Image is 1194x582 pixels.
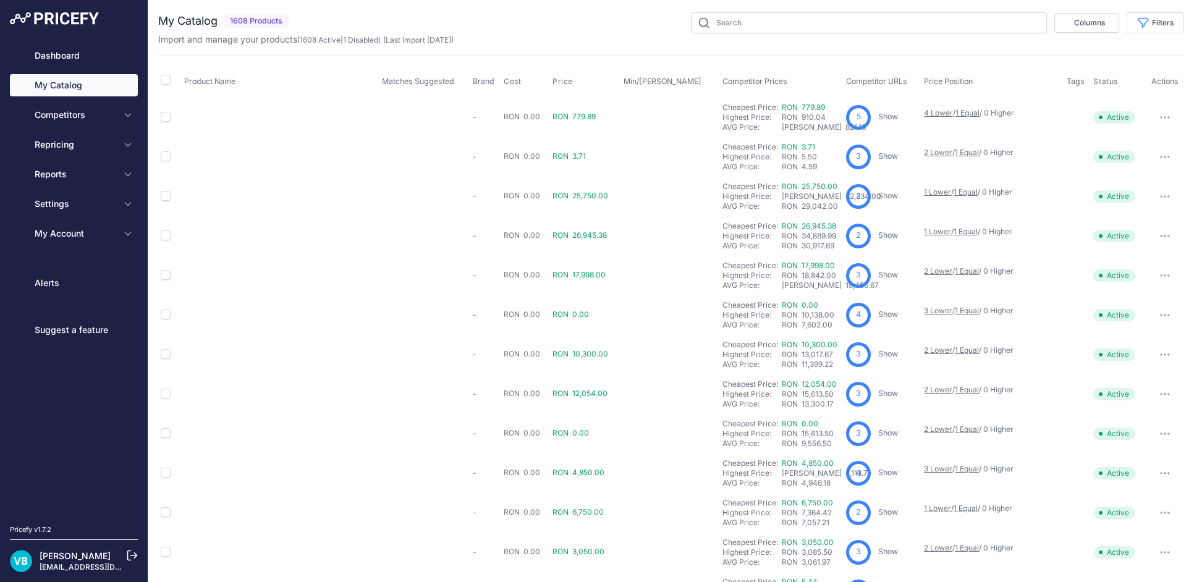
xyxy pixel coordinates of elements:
span: RON 26,945.38 [553,230,607,240]
a: 4 Lower [924,108,953,117]
span: Active [1093,269,1135,282]
div: AVG Price: [722,518,782,528]
span: RON 0.00 [504,230,540,240]
button: Reports [10,163,138,185]
a: Cheapest Price: [722,142,778,151]
span: Status [1093,77,1118,86]
span: RON 7,364.42 [782,508,832,517]
span: Active [1093,428,1135,440]
span: RON 0.00 [504,468,540,477]
span: (Last import [DATE]) [383,35,454,44]
span: RON 15,613.50 [782,389,834,399]
a: Show [878,349,898,358]
p: - [473,508,499,518]
span: RON 15,613.50 [782,429,834,438]
div: RON 29,042.00 [782,201,841,211]
p: - [473,152,499,162]
div: Pricefy v1.7.2 [10,525,51,535]
div: RON 7,057.21 [782,518,841,528]
span: RON 0.00 [504,349,540,358]
button: Price [553,77,575,86]
p: / / 0 Higher [924,227,1054,237]
a: Cheapest Price: [722,340,778,349]
a: 1 Equal [954,187,978,196]
input: Search [691,12,1047,33]
div: AVG Price: [722,162,782,172]
span: RON 10,138.00 [782,310,834,319]
div: Highest Price: [722,152,782,162]
span: RON 25,750.00 [553,191,608,200]
span: RON 779.89 [553,112,596,121]
div: AVG Price: [722,439,782,449]
p: / / 0 Higher [924,306,1054,316]
nav: Sidebar [10,44,138,510]
a: 1 Lower [924,227,951,236]
a: 2 Lower [924,345,952,355]
div: RON 30,917.69 [782,241,841,251]
span: Reports [35,168,116,180]
span: 3 [856,546,861,558]
span: RON 0.00 [504,270,540,279]
div: Highest Price: [722,112,782,122]
span: RON 0.00 [553,428,589,437]
span: [PERSON_NAME] 5,113.71 [782,468,871,478]
a: Suggest a feature [10,319,138,341]
a: Cheapest Price: [722,261,778,270]
div: RON 13,300.17 [782,399,841,409]
span: RON 0.00 [553,310,589,319]
a: Show [878,270,898,279]
p: - [473,429,499,439]
span: RON 13,017.67 [782,350,833,359]
a: Show [878,191,898,200]
p: / / 0 Higher [924,543,1054,553]
div: Highest Price: [722,310,782,320]
a: Show [878,151,898,161]
span: RON 5.50 [782,152,817,161]
span: Min/[PERSON_NAME] [624,77,701,86]
div: AVG Price: [722,399,782,409]
span: RON 0.00 [504,151,540,161]
span: Active [1093,348,1135,361]
span: Competitors [35,109,116,121]
a: Cheapest Price: [722,379,778,389]
a: RON 6,750.00 [782,498,833,507]
span: Competitor URLs [846,77,907,86]
a: RON 0.00 [782,300,818,310]
p: - [473,547,499,557]
a: [PERSON_NAME] [40,550,111,561]
button: Competitors [10,104,138,126]
span: Active [1093,309,1135,321]
div: Highest Price: [722,389,782,399]
a: 1 Lower [924,187,951,196]
p: - [473,112,499,122]
span: 2 [856,190,861,202]
a: 1 Equal [955,306,979,315]
span: 5 [857,111,861,123]
a: Show [878,112,898,121]
a: Cheapest Price: [722,498,778,507]
span: RON 17,998.00 [553,270,606,279]
span: 1608 Products [222,14,290,28]
span: Actions [1151,77,1179,86]
span: Active [1093,546,1135,559]
div: Highest Price: [722,231,782,241]
a: 1 Equal [954,227,978,236]
a: 3 Lower [924,464,952,473]
span: Active [1093,230,1135,242]
p: / / 0 Higher [924,148,1054,158]
a: 1608 Active [300,35,341,44]
a: 1 Equal [955,543,979,552]
div: Highest Price: [722,429,782,439]
div: Highest Price: [722,508,782,518]
a: RON 0.00 [782,419,818,428]
span: Cost [504,77,521,86]
a: RON 17,998.00 [782,261,835,270]
div: AVG Price: [722,201,782,211]
span: Competitor Prices [722,77,787,86]
a: 1 Lower [924,504,951,513]
a: [EMAIL_ADDRESS][DOMAIN_NAME] [40,562,169,571]
a: Show [878,389,898,398]
div: RON 7,602.00 [782,320,841,330]
div: [PERSON_NAME] 821.13 [782,122,841,132]
a: 2 Lower [924,266,952,276]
